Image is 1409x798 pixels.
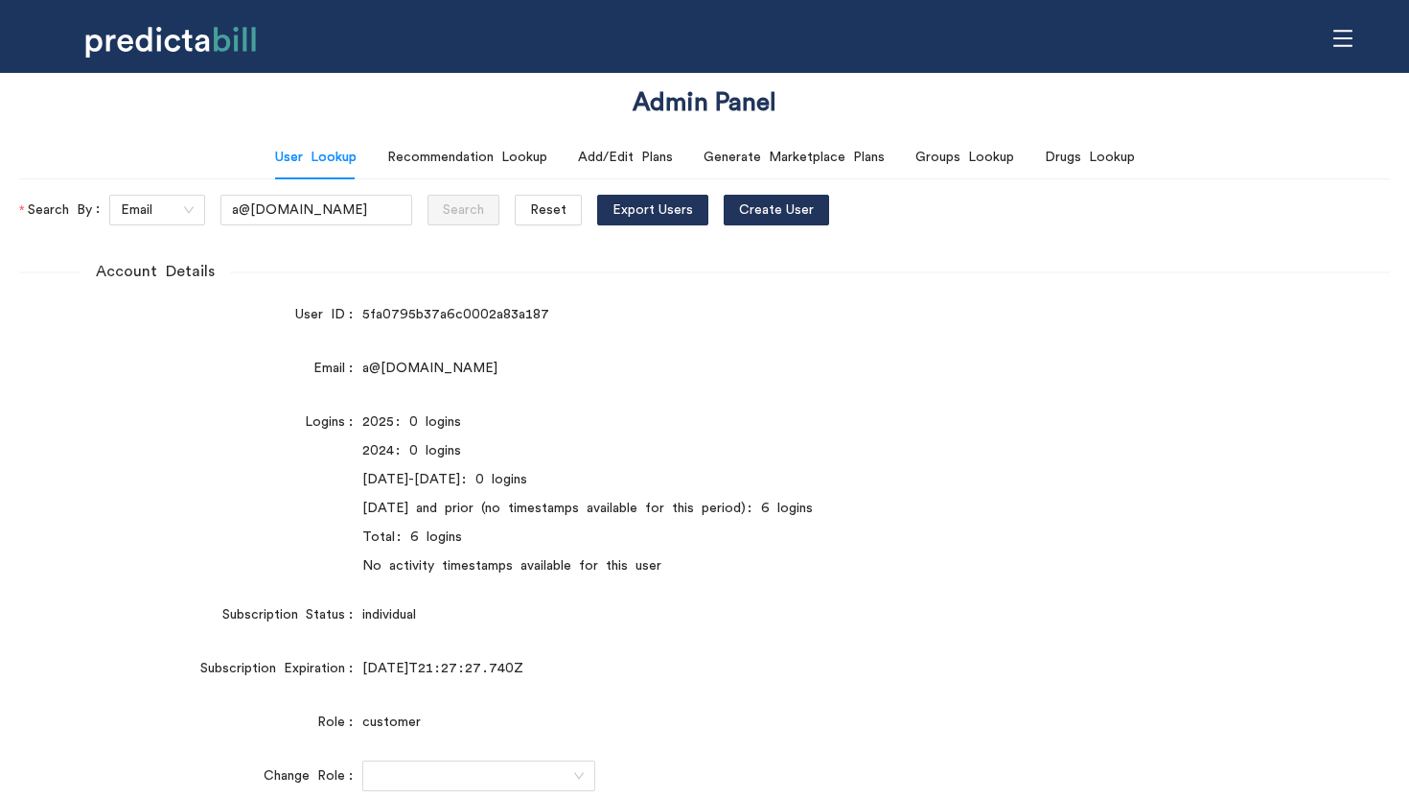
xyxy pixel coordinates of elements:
label: Search By [19,195,109,225]
div: 2025: 0 logins [362,411,1162,433]
span: Account Details [81,260,230,284]
div: No activity timestamps available for this user [362,555,1162,576]
label: Change Role [264,761,362,791]
div: a@[DOMAIN_NAME] [362,358,1162,379]
span: Create User [739,199,814,221]
div: [DATE]-[DATE]: 0 logins [362,469,1162,490]
span: Reset [530,199,566,221]
label: Logins [305,407,362,437]
button: Export Users [597,195,708,225]
div: Drugs Lookup [1045,147,1135,168]
div: 2024: 0 logins [362,440,1162,461]
div: Total: 6 logins [362,527,1162,548]
div: User Lookup [275,147,357,168]
label: Subscription Status [222,599,362,630]
label: Subscription Expiration [200,653,362,684]
span: menu [1325,20,1361,57]
label: Role [317,707,362,738]
div: Add/Edit Plans [578,147,673,168]
button: Reset [515,195,582,225]
div: [DATE]T21:27:27.740Z [362,658,1162,679]
h1: Admin Panel [633,85,776,121]
div: Generate Marketplace Plans [704,147,885,168]
div: customer [362,712,1162,733]
label: Email [313,353,362,384]
span: Email [121,196,194,224]
div: individual [362,604,1162,625]
div: [DATE] and prior (no timestamps available for this period): 6 logins [362,498,1162,519]
div: Recommendation Lookup [387,147,547,168]
label: User ID [295,299,362,330]
button: Search [427,195,499,225]
div: Groups Lookup [915,147,1014,168]
span: Export Users [612,199,693,221]
button: Create User [724,195,829,225]
div: 5fa0795b37a6c0002a83a187 [362,304,1162,325]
